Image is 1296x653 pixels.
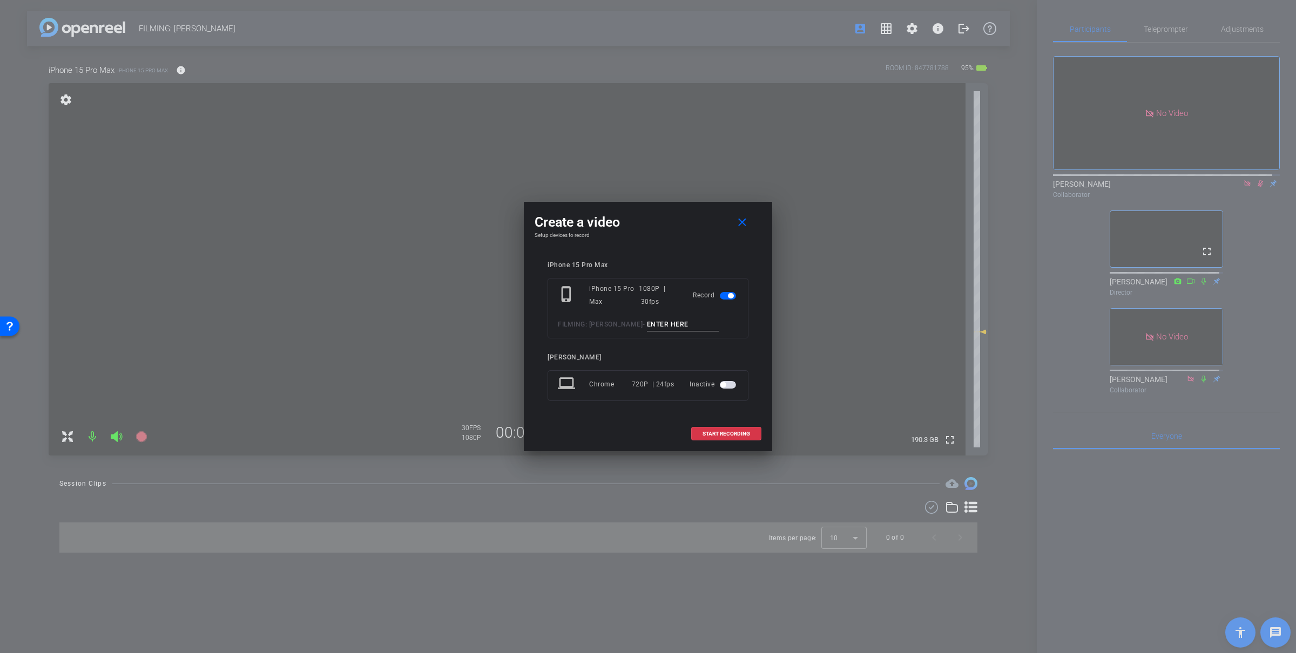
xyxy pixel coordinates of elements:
mat-icon: phone_iphone [558,285,577,305]
span: - [643,321,645,328]
button: START RECORDING [691,427,761,440]
div: iPhone 15 Pro Max [589,282,639,308]
mat-icon: close [735,216,749,229]
div: [PERSON_NAME] [548,353,748,362]
div: Chrome [589,375,632,394]
div: Create a video [535,213,761,232]
div: 720P | 24fps [632,375,674,394]
div: iPhone 15 Pro Max [548,261,748,269]
mat-icon: laptop [558,375,577,394]
div: Record [693,282,738,308]
div: 1080P | 30fps [639,282,677,308]
input: ENTER HERE [647,318,719,331]
h4: Setup devices to record [535,232,761,239]
span: START RECORDING [703,431,750,437]
span: FILMING: [PERSON_NAME] [558,321,643,328]
div: Inactive [690,375,738,394]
